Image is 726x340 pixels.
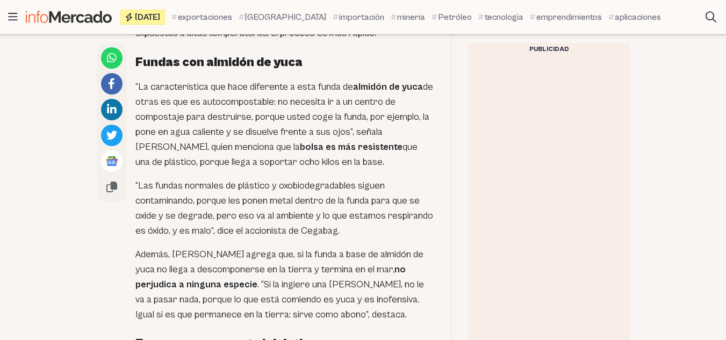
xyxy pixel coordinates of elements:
img: Infomercado Ecuador logo [26,11,112,23]
strong: almidón de yuca [353,81,423,92]
span: emprendimientos [536,11,602,24]
span: [DATE] [135,13,160,21]
span: [GEOGRAPHIC_DATA] [245,11,326,24]
a: [GEOGRAPHIC_DATA] [239,11,326,24]
div: Publicidad [469,43,630,56]
strong: Fundas con almidón de yuca [135,55,303,70]
span: tecnologia [485,11,523,24]
span: exportaciones [178,11,232,24]
a: importación [333,11,384,24]
p: “La característica que hace diferente a esta funda de de otras es que es autocompostable: no nece... [135,79,434,170]
a: mineria [391,11,425,24]
p: Además, [PERSON_NAME] agrega que, si la funda a base de almidón de yuca no llega a descomponerse ... [135,247,434,322]
a: emprendimientos [530,11,602,24]
span: importación [339,11,384,24]
a: tecnologia [478,11,523,24]
span: aplicaciones [615,11,661,24]
img: Google News logo [105,155,118,168]
span: mineria [397,11,425,24]
span: Petróleo [438,11,472,24]
strong: no perjudica a ninguna especie [135,264,406,290]
a: exportaciones [171,11,232,24]
p: “Las fundas normales de plástico y oxobiodegradables siguen contaminando, porque les ponen metal ... [135,178,434,238]
strong: bolsa es más resistente [300,141,402,153]
a: aplicaciones [608,11,661,24]
a: Petróleo [432,11,472,24]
